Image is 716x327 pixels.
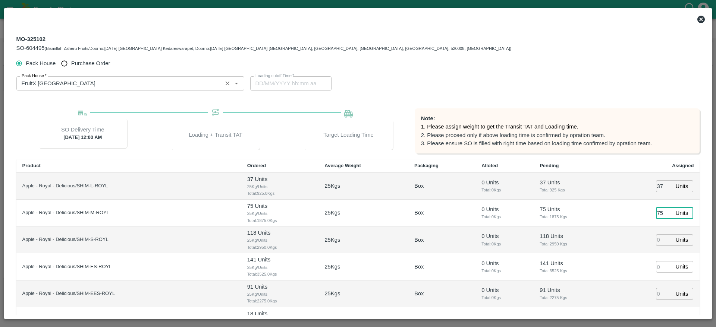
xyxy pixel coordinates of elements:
[656,180,672,192] input: 0
[78,111,87,116] img: Delivery
[211,108,220,118] img: Transit
[540,267,601,274] span: Total: 3525 Kgs
[481,313,528,321] p: 0 Units
[540,187,601,193] span: Total: 925 Kgs
[16,173,241,200] td: Apple - Royal - Delicious/SHIM-L-ROYL
[250,76,326,91] input: Choose date
[247,271,313,277] span: Total: 3525.0 Kgs
[540,313,601,321] p: 18 Units
[324,289,340,298] p: 25 Kgs
[247,202,313,210] p: 75 Units
[247,183,313,190] span: 25 Kg/Units
[481,213,528,220] span: Total: 0 Kgs
[38,118,127,148] div: [DATE] 12:00 AM
[676,290,688,298] p: Units
[247,291,313,298] span: 25 Kg/Units
[16,45,45,51] span: SO-604495
[247,229,313,237] p: 118 Units
[481,267,528,274] span: Total: 0 Kgs
[656,288,672,299] input: 0
[656,207,672,219] input: 0
[16,200,241,226] td: Apple - Royal - Delicious/SHIM-M-ROYL
[414,163,439,168] b: Packaging
[414,209,424,217] p: Box
[247,237,313,244] span: 25 Kg/Units
[247,190,313,197] span: Total: 925.0 Kgs
[247,163,266,168] b: Ordered
[324,182,340,190] p: 25 Kgs
[481,241,528,247] span: Total: 0 Kgs
[414,263,424,271] p: Box
[414,289,424,298] p: Box
[421,123,694,131] p: 1. Please assign weight to get the Transit TAT and Loading time.
[676,236,688,244] p: Units
[16,280,241,307] td: Apple - Royal - Delicious/SHIM-EES-ROYL
[323,131,374,139] p: Target Loading Time
[324,209,340,217] p: 25 Kgs
[247,298,313,304] span: Total: 2275.0 Kgs
[247,210,313,217] span: 25 Kg/Units
[16,44,512,52] div: (Bismillah Zaheru Fruits/Doorno:[DATE] [GEOGRAPHIC_DATA] Kedareswarapet, Doorno:[DATE] [GEOGRAPHI...
[247,255,313,264] p: 141 Units
[414,236,424,244] p: Box
[421,131,694,139] p: 2. Please proceed only if above loading time is confirmed by opration team.
[414,182,424,190] p: Box
[540,178,601,187] p: 37 Units
[247,264,313,271] span: 25 Kg/Units
[223,79,233,89] button: Clear
[255,73,294,79] label: Loading cutoff Time
[481,178,528,187] p: 0 Units
[656,234,672,246] input: 0
[672,163,694,168] b: Assigned
[19,79,220,88] input: Select Pack House
[189,131,242,139] p: Loading + Transit TAT
[656,315,672,326] input: 0
[540,163,559,168] b: Pending
[540,213,601,220] span: Total: 1875 Kgs
[540,232,601,240] p: 118 Units
[61,126,104,134] p: SO Delivery Time
[16,34,512,52] div: MO-325102
[247,244,313,251] span: Total: 2950.0 Kgs
[22,163,41,168] b: Product
[344,108,353,117] img: Loading
[324,263,340,271] p: 25 Kgs
[71,59,110,67] span: Purchase Order
[16,253,241,280] td: Apple - Royal - Delicious/SHIM-ES-ROYL
[247,175,313,183] p: 37 Units
[481,259,528,267] p: 0 Units
[421,115,435,121] b: Note:
[247,283,313,291] p: 91 Units
[676,263,688,271] p: Units
[481,232,528,240] p: 0 Units
[481,187,528,193] span: Total: 0 Kgs
[16,226,241,253] td: Apple - Royal - Delicious/SHIM-S-ROYL
[324,236,340,244] p: 25 Kgs
[421,139,694,147] p: 3. Please ensure SO is filled with right time based on loading time confirmed by opration team.
[540,259,601,267] p: 141 Units
[324,163,361,168] b: Average Weight
[656,261,672,273] input: 0
[540,286,601,294] p: 91 Units
[481,294,528,301] span: Total: 0 Kgs
[481,286,528,294] p: 0 Units
[540,294,601,301] span: Total: 2275 Kgs
[232,79,241,88] button: Open
[676,182,688,190] p: Units
[247,217,313,224] span: Total: 1875.0 Kgs
[26,59,56,67] span: Pack House
[540,205,601,213] p: 75 Units
[22,73,47,79] label: Pack House
[676,209,688,217] p: Units
[481,163,498,168] b: Alloted
[540,241,601,247] span: Total: 2950 Kgs
[481,205,528,213] p: 0 Units
[247,309,313,318] p: 18 Units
